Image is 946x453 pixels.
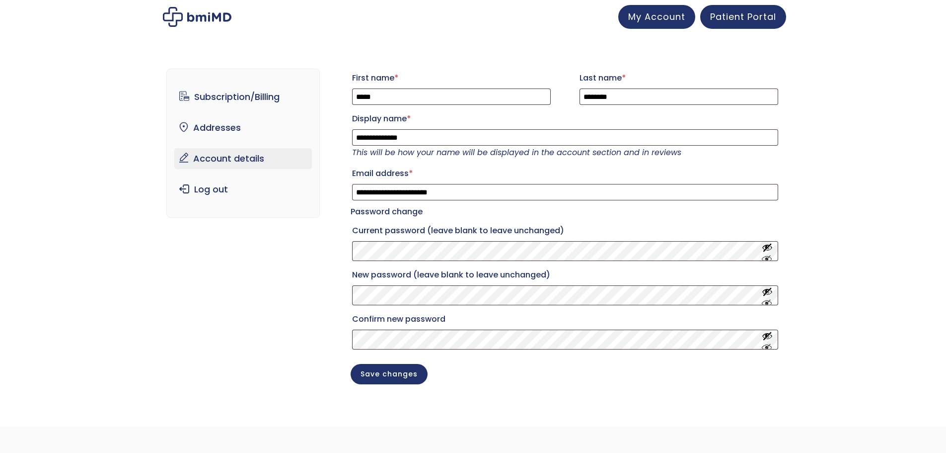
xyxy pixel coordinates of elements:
[700,5,786,29] a: Patient Portal
[762,331,773,349] button: Show password
[618,5,695,29] a: My Account
[352,111,778,127] label: Display name
[174,117,312,138] a: Addresses
[710,10,776,23] span: Patient Portal
[352,166,778,181] label: Email address
[762,286,773,305] button: Show password
[351,205,423,219] legend: Password change
[628,10,685,23] span: My Account
[352,223,778,239] label: Current password (leave blank to leave unchanged)
[174,179,312,200] a: Log out
[352,311,778,327] label: Confirm new password
[163,7,231,27] img: My account
[580,70,778,86] label: Last name
[762,242,773,261] button: Show password
[352,70,551,86] label: First name
[352,267,778,283] label: New password (leave blank to leave unchanged)
[166,69,320,218] nav: Account pages
[174,87,312,107] a: Subscription/Billing
[174,148,312,169] a: Account details
[352,147,681,158] em: This will be how your name will be displayed in the account section and in reviews
[351,364,428,384] button: Save changes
